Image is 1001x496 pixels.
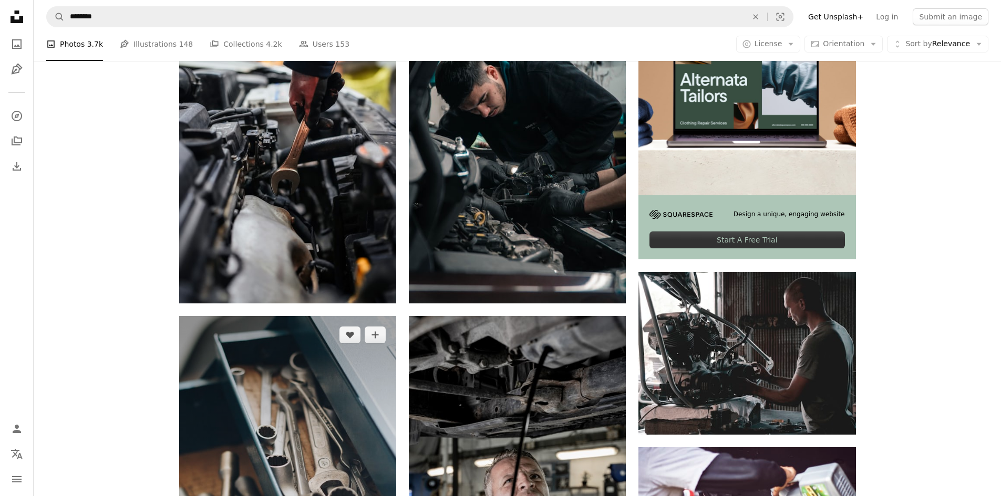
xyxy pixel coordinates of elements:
[6,59,27,80] a: Illustrations
[823,39,864,48] span: Orientation
[6,6,27,29] a: Home — Unsplash
[6,418,27,439] a: Log in / Sign up
[887,36,988,52] button: Sort byRelevance
[802,8,870,25] a: Get Unsplash+
[299,27,349,61] a: Users 153
[6,34,27,55] a: Photos
[755,39,782,48] span: License
[6,444,27,465] button: Language
[768,7,793,27] button: Visual search
[46,6,793,27] form: Find visuals sitewide
[6,131,27,152] a: Collections
[905,39,970,49] span: Relevance
[365,326,386,343] button: Add to Collection
[47,7,65,27] button: Search Unsplash
[179,136,396,145] a: a man is working on a car engine
[870,8,904,25] a: Log in
[409,136,626,145] a: man in black jacket and blue denim jeans riding motorcycle
[266,38,282,50] span: 4.2k
[736,36,801,52] button: License
[734,210,845,219] span: Design a unique, engaging website
[179,38,193,50] span: 148
[6,469,27,490] button: Menu
[339,326,360,343] button: Like
[905,39,932,48] span: Sort by
[649,231,844,248] div: Start A Free Trial
[649,210,713,219] img: file-1705255347840-230a6ab5bca9image
[120,27,193,61] a: Illustrations 148
[6,105,27,126] a: Explore
[638,272,855,435] img: man holding engines
[210,27,282,61] a: Collections 4.2k
[409,474,626,483] a: a man working on a car in a garage
[179,474,396,483] a: a bunch of wrenches and other tools in a box
[804,36,883,52] button: Orientation
[6,156,27,177] a: Download History
[913,8,988,25] button: Submit an image
[744,7,767,27] button: Clear
[638,349,855,358] a: man holding engines
[335,38,349,50] span: 153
